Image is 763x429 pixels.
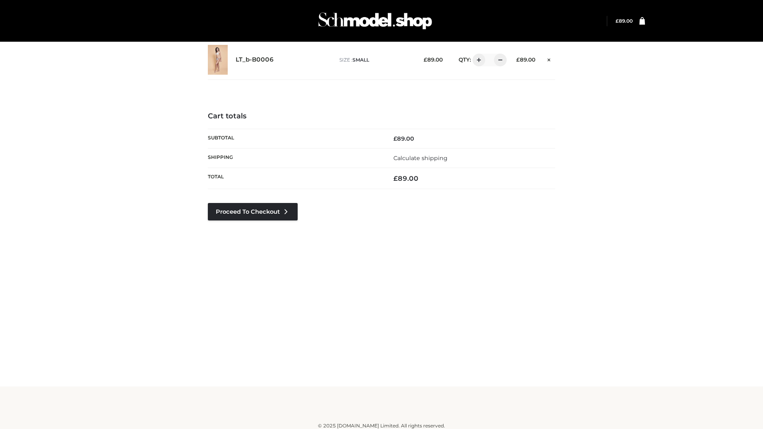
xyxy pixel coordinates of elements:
span: £ [424,56,427,63]
p: size : [339,56,411,64]
div: QTY: [451,54,504,66]
bdi: 89.00 [616,18,633,24]
span: £ [393,135,397,142]
a: £89.00 [616,18,633,24]
a: Remove this item [543,54,555,64]
span: £ [516,56,520,63]
a: Proceed to Checkout [208,203,298,220]
span: £ [616,18,619,24]
bdi: 89.00 [393,135,414,142]
th: Subtotal [208,129,381,148]
bdi: 89.00 [516,56,535,63]
span: £ [393,174,398,182]
bdi: 89.00 [424,56,443,63]
bdi: 89.00 [393,174,418,182]
a: Calculate shipping [393,155,447,162]
img: Schmodel Admin 964 [316,5,435,37]
span: SMALL [352,57,369,63]
th: Total [208,168,381,189]
th: Shipping [208,148,381,168]
a: LT_b-B0006 [236,56,274,64]
h4: Cart totals [208,112,555,121]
